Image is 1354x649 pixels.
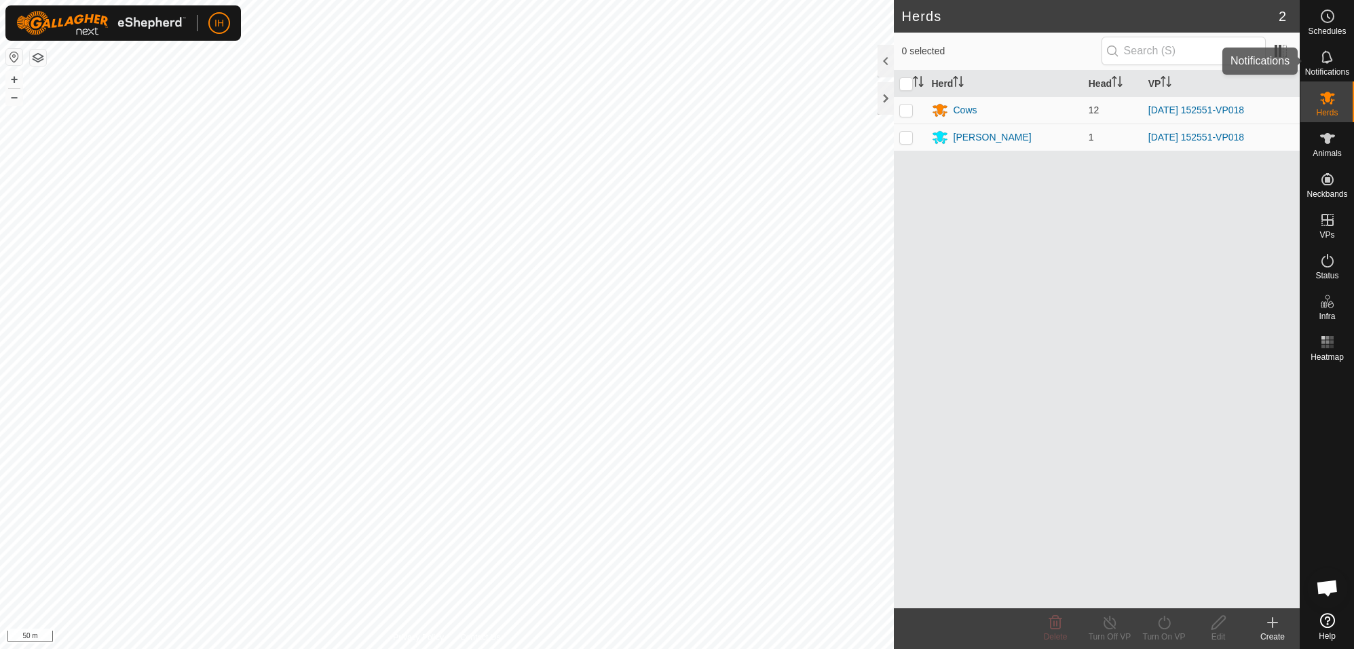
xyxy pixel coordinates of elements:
[1245,631,1300,643] div: Create
[902,8,1279,24] h2: Herds
[1305,68,1349,76] span: Notifications
[926,71,1083,97] th: Herd
[1143,71,1300,97] th: VP
[1307,568,1348,608] div: Open chat
[954,103,977,117] div: Cows
[953,78,964,89] p-sorticon: Activate to sort
[1148,132,1244,143] a: [DATE] 152551-VP018
[16,11,186,35] img: Gallagher Logo
[1319,231,1334,239] span: VPs
[1315,272,1338,280] span: Status
[1319,312,1335,320] span: Infra
[393,631,444,644] a: Privacy Policy
[214,16,224,31] span: IH
[1137,631,1191,643] div: Turn On VP
[1316,109,1338,117] span: Herds
[1044,632,1068,642] span: Delete
[6,71,22,88] button: +
[1308,27,1346,35] span: Schedules
[460,631,500,644] a: Contact Us
[913,78,924,89] p-sorticon: Activate to sort
[6,89,22,105] button: –
[1306,190,1347,198] span: Neckbands
[1102,37,1266,65] input: Search (S)
[1313,149,1342,157] span: Animals
[1083,631,1137,643] div: Turn Off VP
[1311,353,1344,361] span: Heatmap
[6,49,22,65] button: Reset Map
[1083,71,1143,97] th: Head
[1148,105,1244,115] a: [DATE] 152551-VP018
[902,44,1102,58] span: 0 selected
[1112,78,1123,89] p-sorticon: Activate to sort
[954,130,1032,145] div: [PERSON_NAME]
[1300,608,1354,646] a: Help
[1319,632,1336,640] span: Help
[1279,6,1286,26] span: 2
[30,50,46,66] button: Map Layers
[1161,78,1171,89] p-sorticon: Activate to sort
[1191,631,1245,643] div: Edit
[1089,132,1094,143] span: 1
[1089,105,1099,115] span: 12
